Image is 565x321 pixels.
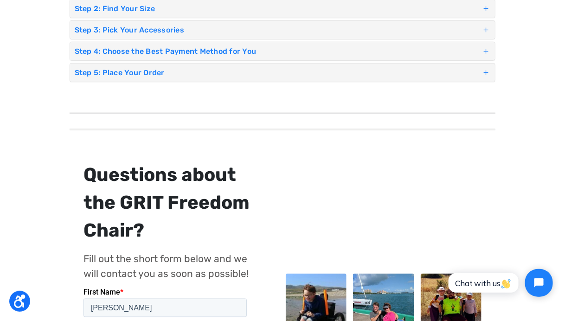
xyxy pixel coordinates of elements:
[75,26,482,34] h4: Step 3: Pick Your Accessories
[438,261,561,305] iframe: Tidio Chat
[75,47,482,56] h4: Step 4: Choose the Best Payment Method for You
[83,161,250,244] div: Questions about the GRIT Freedom Chair?
[75,68,482,77] h4: Step 5: Place Your Order
[75,4,482,13] h4: Step 2: Find Your Size
[83,251,250,281] p: Fill out the short form below and we will contact you as soon as possible!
